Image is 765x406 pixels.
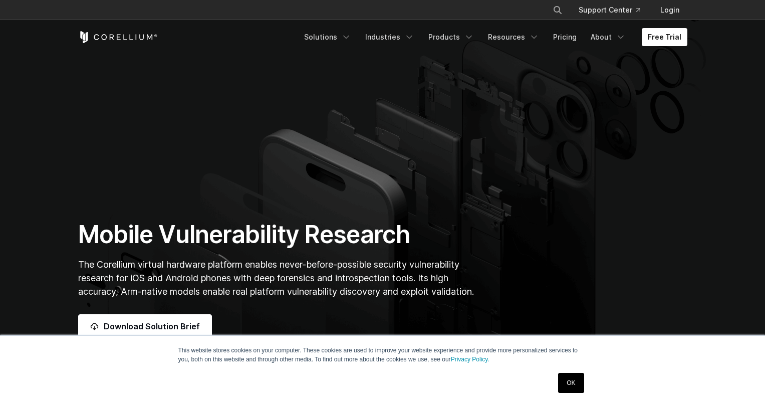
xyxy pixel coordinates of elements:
span: The Corellium virtual hardware platform enables never-before-possible security vulnerability rese... [78,259,474,297]
div: Navigation Menu [298,28,687,46]
a: Solutions [298,28,357,46]
a: Download Solution Brief [78,314,212,338]
a: Corellium Home [78,31,158,43]
div: Navigation Menu [541,1,687,19]
a: OK [558,373,584,393]
a: Privacy Policy. [451,356,489,363]
h1: Mobile Vulnerability Research [78,220,477,250]
a: Industries [359,28,420,46]
a: Free Trial [642,28,687,46]
button: Search [549,1,567,19]
a: Support Center [571,1,648,19]
a: Products [422,28,480,46]
a: Pricing [547,28,583,46]
span: Download Solution Brief [104,320,200,332]
a: Resources [482,28,545,46]
a: Login [652,1,687,19]
p: This website stores cookies on your computer. These cookies are used to improve your website expe... [178,346,587,364]
a: About [585,28,632,46]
